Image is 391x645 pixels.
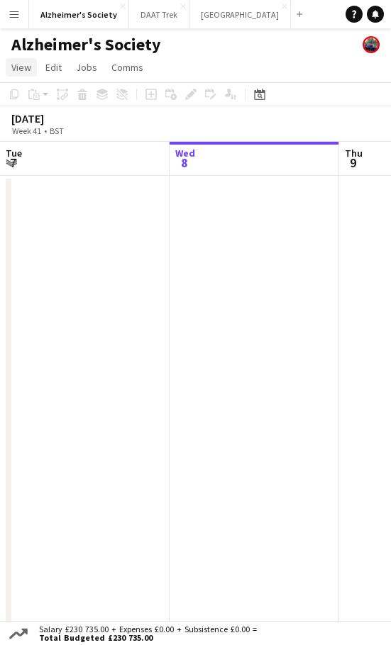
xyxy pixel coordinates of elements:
span: Jobs [76,61,97,74]
span: Thu [345,147,363,159]
a: Comms [106,58,149,77]
span: 7 [4,155,22,171]
div: [DATE] [11,111,97,125]
a: View [6,58,37,77]
app-user-avatar: Felicity Taylor-Armstrong [363,36,380,53]
button: Alzheimer's Society [29,1,129,28]
a: Edit [40,58,67,77]
span: Edit [45,61,62,74]
span: Total Budgeted £230 735.00 [39,634,257,642]
span: 9 [343,155,363,171]
a: Jobs [70,58,103,77]
span: View [11,61,31,74]
div: Salary £230 735.00 + Expenses £0.00 + Subsistence £0.00 = [31,625,260,642]
span: 8 [173,155,195,171]
h1: Alzheimer's Society [11,34,161,55]
div: BST [50,125,64,136]
button: [GEOGRAPHIC_DATA] [189,1,291,28]
span: Tue [6,147,22,159]
span: Wed [175,147,195,159]
button: DAAT Trek [129,1,189,28]
span: Week 41 [9,125,44,136]
span: Comms [111,61,143,74]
